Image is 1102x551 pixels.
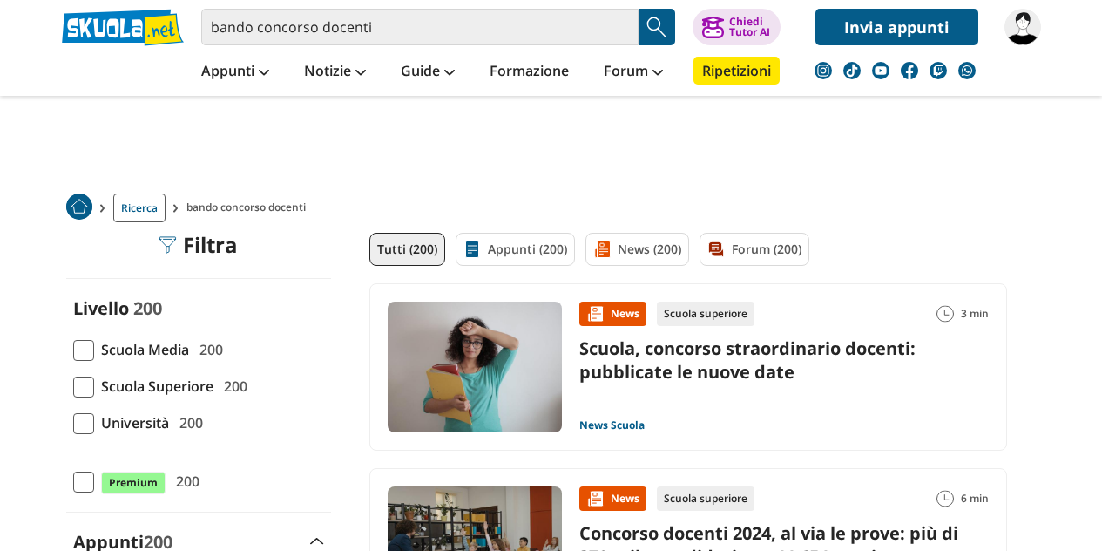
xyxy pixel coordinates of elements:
img: Tempo lettura [936,305,954,323]
a: Notizie [300,57,370,88]
span: 6 min [961,486,989,511]
a: Ripetizioni [693,57,780,85]
button: Search Button [639,9,675,45]
a: Home [66,194,92,222]
a: Ricerca [113,194,166,222]
span: bando concorso docenti [186,194,313,222]
label: Livello [73,296,129,320]
a: Appunti (200) [456,233,575,266]
a: Appunti [197,57,274,88]
a: Guide [396,57,459,88]
div: Filtra [159,233,238,257]
span: 200 [169,470,199,493]
img: News contenuto [586,305,604,323]
img: Appunti filtro contenuto [463,241,481,258]
a: News (200) [585,233,689,266]
img: youtube [872,62,889,79]
img: News filtro contenuto [593,241,611,258]
span: 3 min [961,302,989,326]
input: Cerca appunti, riassunti o versioni [201,9,639,45]
img: Forum filtro contenuto [707,241,725,258]
span: 200 [217,375,247,398]
a: Forum (200) [700,233,809,266]
a: News Scuola [579,418,645,432]
img: tiktok [843,62,861,79]
img: Apri e chiudi sezione [310,538,324,545]
a: Invia appunti [815,9,978,45]
img: mirella78 [1004,9,1041,45]
img: Immagine news [388,302,562,432]
span: 200 [133,296,162,320]
a: Forum [599,57,667,88]
a: Scuola, concorso straordinario docenti: pubblicate le nuove date [579,337,916,384]
span: Scuola Superiore [94,375,213,398]
div: News [579,486,646,511]
img: News contenuto [586,490,604,507]
img: Tempo lettura [936,490,954,507]
img: Filtra filtri mobile [159,236,176,254]
span: Premium [101,472,166,494]
a: Formazione [485,57,573,88]
a: Tutti (200) [369,233,445,266]
span: Scuola Media [94,338,189,361]
img: instagram [815,62,832,79]
img: twitch [930,62,947,79]
img: WhatsApp [958,62,976,79]
span: 200 [172,412,203,434]
img: facebook [901,62,918,79]
img: Home [66,194,92,220]
span: Università [94,412,169,434]
div: Chiedi Tutor AI [729,17,770,37]
button: ChiediTutor AI [693,9,781,45]
div: Scuola superiore [657,486,754,511]
div: Scuola superiore [657,302,754,326]
span: 200 [193,338,223,361]
div: News [579,302,646,326]
img: Cerca appunti, riassunti o versioni [644,14,670,40]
